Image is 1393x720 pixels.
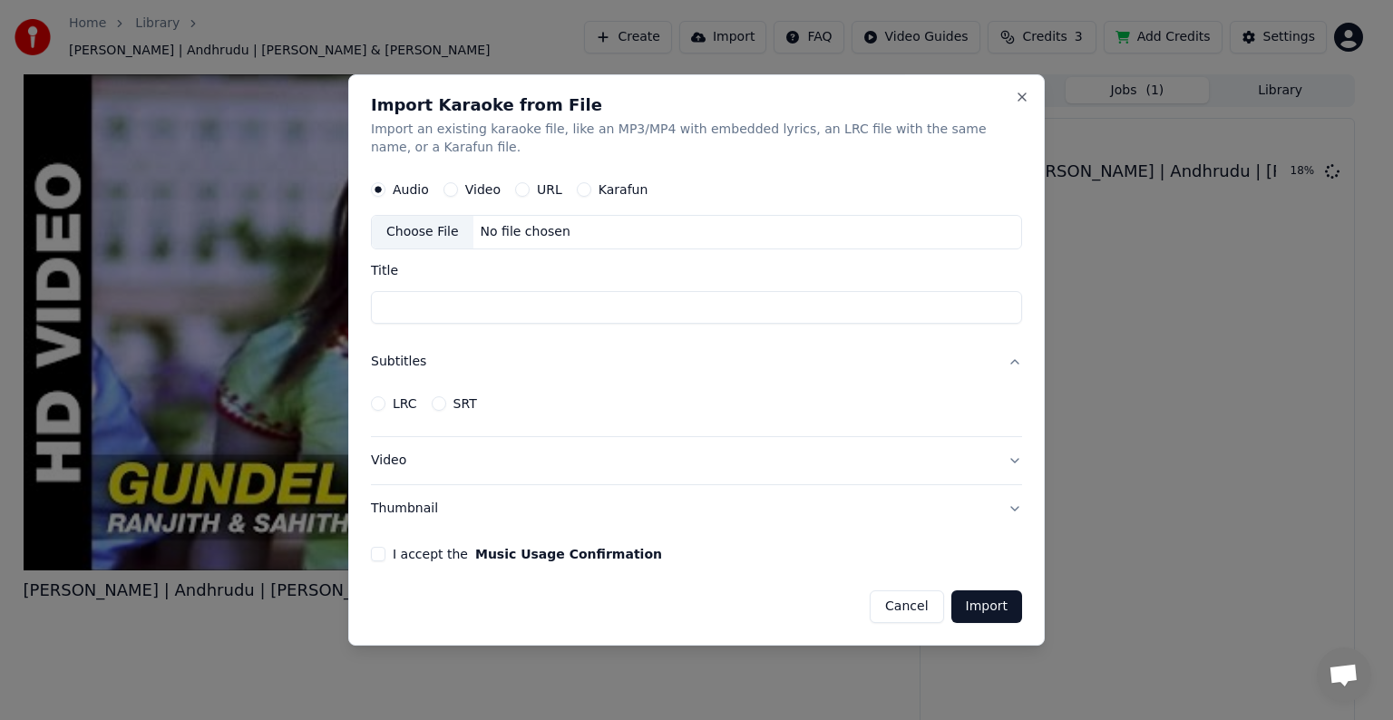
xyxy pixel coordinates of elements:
[453,397,477,410] label: SRT
[537,183,562,196] label: URL
[473,223,578,241] div: No file chosen
[371,485,1022,532] button: Thumbnail
[371,264,1022,277] label: Title
[371,97,1022,113] h2: Import Karaoke from File
[393,397,417,410] label: LRC
[393,183,429,196] label: Audio
[475,548,662,560] button: I accept the
[371,385,1022,436] div: Subtitles
[465,183,501,196] label: Video
[870,590,943,623] button: Cancel
[951,590,1022,623] button: Import
[371,437,1022,484] button: Video
[393,548,662,560] label: I accept the
[372,216,473,248] div: Choose File
[371,121,1022,157] p: Import an existing karaoke file, like an MP3/MP4 with embedded lyrics, an LRC file with the same ...
[371,338,1022,385] button: Subtitles
[599,183,648,196] label: Karafun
